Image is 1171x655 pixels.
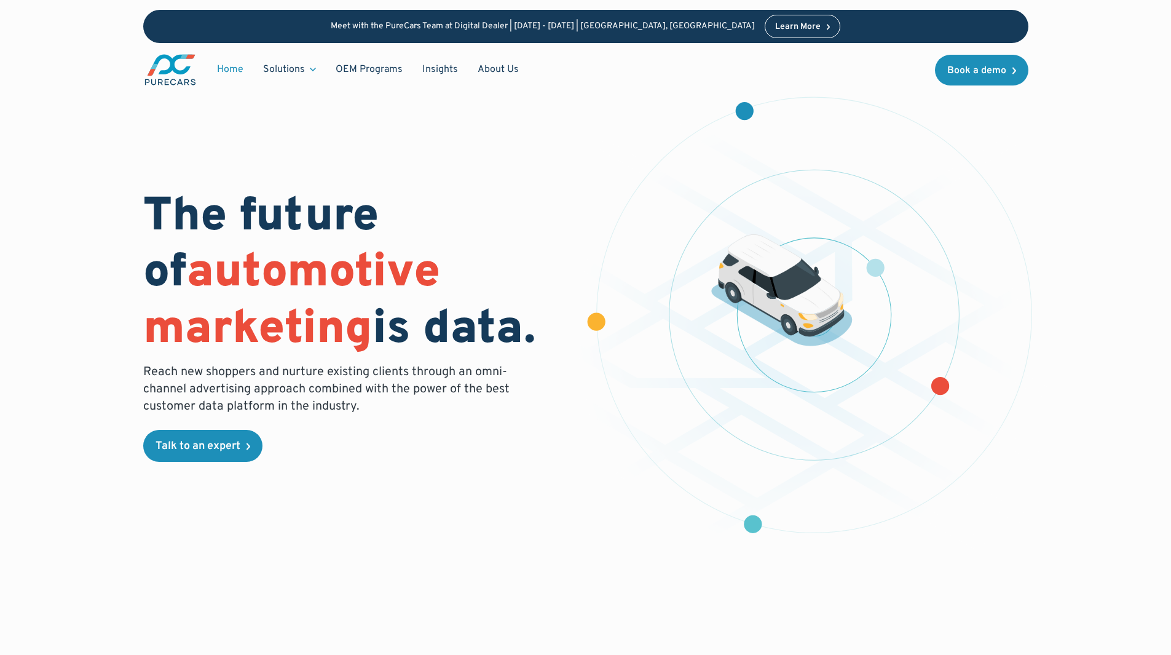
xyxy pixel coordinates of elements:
[143,190,571,359] h1: The future of is data.
[143,363,517,415] p: Reach new shoppers and nurture existing clients through an omni-channel advertising approach comb...
[143,53,197,87] a: main
[143,430,262,462] a: Talk to an expert
[326,58,412,81] a: OEM Programs
[253,58,326,81] div: Solutions
[143,244,440,359] span: automotive marketing
[468,58,529,81] a: About Us
[765,15,841,38] a: Learn More
[775,23,821,31] div: Learn More
[143,53,197,87] img: purecars logo
[711,234,853,346] img: illustration of a vehicle
[412,58,468,81] a: Insights
[935,55,1028,85] a: Book a demo
[947,66,1006,76] div: Book a demo
[207,58,253,81] a: Home
[263,63,305,76] div: Solutions
[156,441,240,452] div: Talk to an expert
[331,22,755,32] p: Meet with the PureCars Team at Digital Dealer | [DATE] - [DATE] | [GEOGRAPHIC_DATA], [GEOGRAPHIC_...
